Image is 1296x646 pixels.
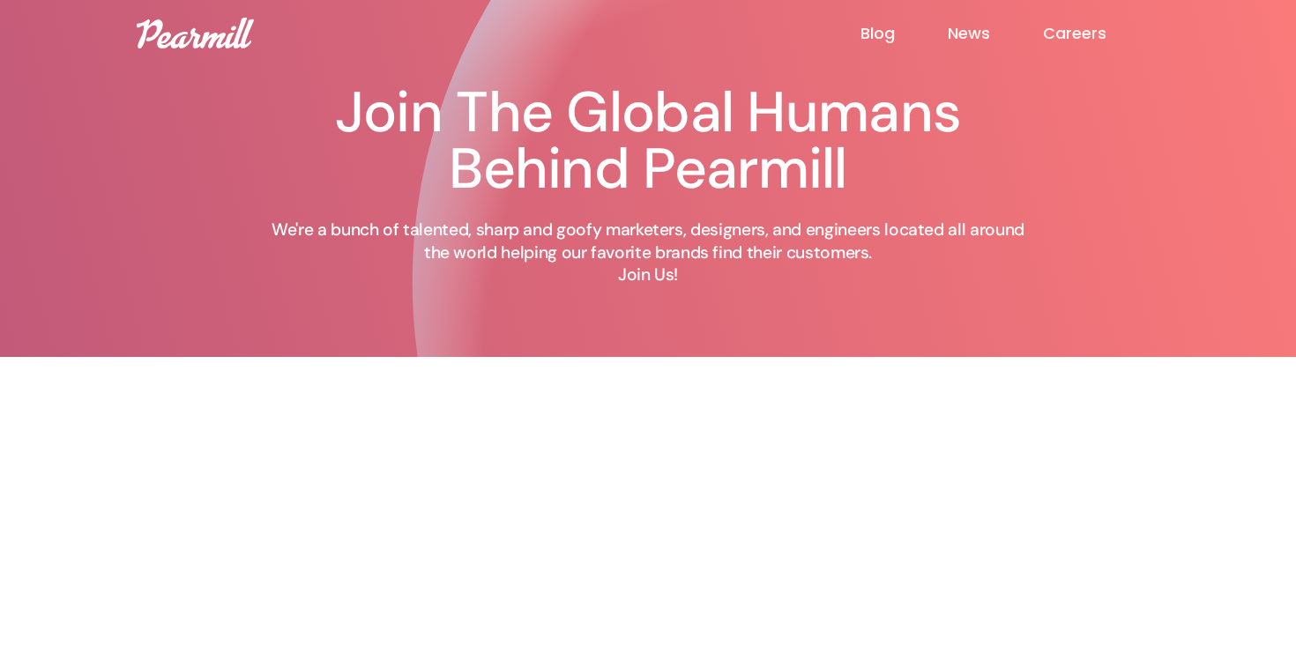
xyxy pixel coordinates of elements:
[948,23,1043,44] a: News
[260,85,1036,197] h1: Join The Global Humans Behind Pearmill
[260,219,1036,286] p: We're a bunch of talented, sharp and goofy marketers, designers, and engineers located all around...
[137,18,254,48] img: Pearmill logo
[860,23,948,44] a: Blog
[1043,23,1159,44] a: Careers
